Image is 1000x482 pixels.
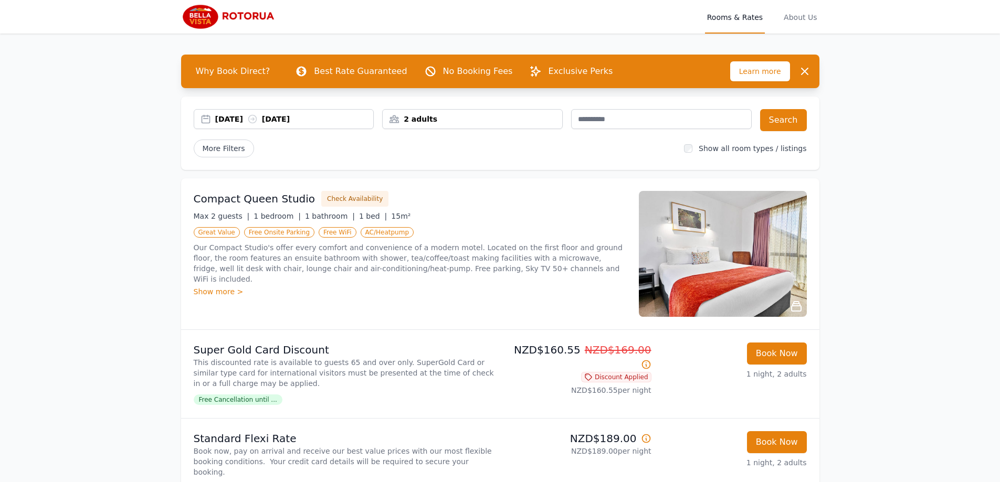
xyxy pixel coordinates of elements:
p: Best Rate Guaranteed [314,65,407,78]
div: Show more > [194,286,626,297]
p: 1 night, 2 adults [660,369,807,379]
p: This discounted rate is available to guests 65 and over only. SuperGold Card or similar type card... [194,357,496,389]
span: Free Cancellation until ... [194,394,282,405]
span: 1 bathroom | [305,212,355,220]
span: Max 2 guests | [194,212,250,220]
h3: Compact Queen Studio [194,191,315,206]
p: NZD$160.55 [504,342,651,372]
p: NZD$189.00 per night [504,446,651,456]
span: NZD$169.00 [585,344,651,356]
p: No Booking Fees [443,65,513,78]
p: 1 night, 2 adults [660,457,807,468]
div: [DATE] [DATE] [215,114,374,124]
span: Free WiFi [319,227,356,238]
p: NZD$160.55 per night [504,385,651,395]
button: Book Now [747,342,807,365]
p: Book now, pay on arrival and receive our best value prices with our most flexible booking conditi... [194,446,496,477]
span: Learn more [730,61,790,81]
div: 2 adults [383,114,562,124]
span: Discount Applied [581,372,651,382]
button: Book Now [747,431,807,453]
span: Free Onsite Parking [244,227,314,238]
p: Our Compact Studio's offer every comfort and convenience of a modern motel. Located on the first ... [194,242,626,284]
span: 15m² [391,212,410,220]
button: Check Availability [321,191,388,207]
p: Standard Flexi Rate [194,431,496,446]
span: 1 bed | [359,212,387,220]
p: Exclusive Perks [548,65,613,78]
label: Show all room types / listings [699,144,806,153]
img: Bella Vista Rotorua [181,4,282,29]
button: Search [760,109,807,131]
span: More Filters [194,140,254,157]
span: Why Book Direct? [187,61,279,82]
span: AC/Heatpump [361,227,414,238]
span: 1 bedroom | [254,212,301,220]
p: NZD$189.00 [504,431,651,446]
span: Great Value [194,227,240,238]
p: Super Gold Card Discount [194,342,496,357]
